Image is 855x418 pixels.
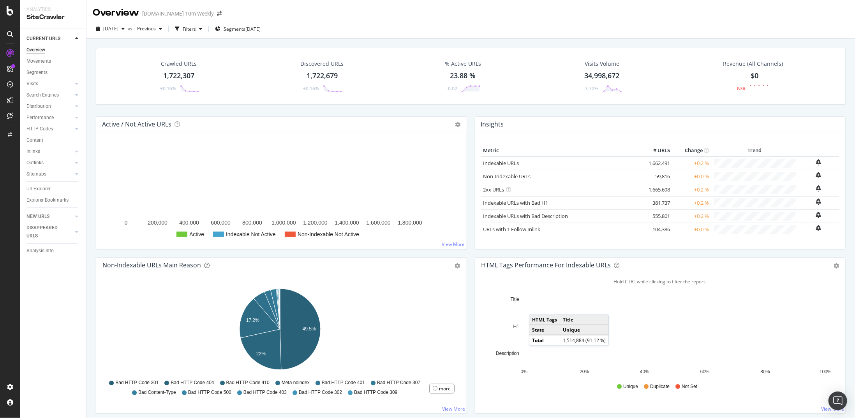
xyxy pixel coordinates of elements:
span: Bad HTTP Code 301 [115,379,159,386]
div: Url Explorer [26,185,51,193]
text: 1,000,000 [271,220,296,226]
a: View More [821,406,844,412]
h4: Insights [481,119,504,130]
span: Bad HTTP Code 500 [188,389,231,396]
a: CURRENT URLS [26,35,73,43]
div: Inlinks [26,148,40,156]
td: +0.0 % [672,223,711,236]
a: Explorer Bookmarks [26,196,81,204]
span: Bad HTTP Code 302 [299,389,342,396]
text: 1,800,000 [398,220,422,226]
button: [DATE] [93,23,128,35]
span: Revenue (All Channels) [723,60,783,68]
div: Distribution [26,102,51,111]
a: View More [442,406,465,412]
a: Overview [26,46,81,54]
svg: A chart. [102,286,458,376]
div: Segments [26,68,48,77]
text: 400,000 [179,220,199,226]
div: HTML Tags Performance for Indexable URLs [481,261,611,269]
td: 381,737 [641,196,672,209]
div: Explorer Bookmarks [26,196,69,204]
span: Bad HTTP Code 307 [377,379,420,386]
div: 1,722,679 [307,71,338,81]
div: [DATE] [245,26,261,32]
td: 1,514,884 (91.12 %) [560,335,608,345]
div: Visits [26,80,38,88]
text: 200,000 [148,220,167,226]
a: Non-Indexable URLs [483,173,531,180]
a: Segments [26,68,81,77]
span: Bad HTTP Code 404 [171,379,214,386]
div: [DOMAIN_NAME] 10m Weekly [142,10,214,18]
div: bell-plus [816,159,822,165]
div: bell-plus [816,225,822,231]
text: 0% [520,369,527,374]
text: Description [495,351,519,356]
th: Change [672,145,711,156]
td: 1,665,698 [641,183,672,196]
a: Content [26,136,81,144]
td: Unique [560,325,608,335]
div: Outlinks [26,159,44,167]
text: Active [189,231,204,237]
span: Bad Content-Type [138,389,176,396]
span: Unique [623,383,638,390]
svg: A chart. [481,286,837,376]
text: 40% [640,369,649,374]
div: N/A [737,85,746,92]
td: HTML Tags [529,315,560,325]
div: A chart. [102,145,458,243]
text: 1,200,000 [303,220,327,226]
div: % Active URLs [445,60,481,68]
div: Visits Volume [585,60,619,68]
a: DISAPPEARED URLS [26,224,73,240]
th: Trend [711,145,798,156]
div: bell-plus [816,198,822,205]
div: Sitemaps [26,170,46,178]
span: vs [128,25,134,32]
a: View More [442,241,465,248]
div: arrow-right-arrow-left [217,11,222,16]
span: Not Set [682,383,697,390]
a: 2xx URLs [483,186,504,193]
text: 100% [820,369,832,374]
span: Meta noindex [282,379,310,386]
a: Performance [26,114,73,122]
a: NEW URLS [26,213,73,221]
div: Movements [26,57,51,65]
td: +0.2 % [672,196,711,209]
a: Analysis Info [26,247,81,255]
span: Bad HTTP Code 410 [226,379,270,386]
div: Crawled URLs [161,60,197,68]
div: bell-plus [816,172,822,178]
div: Filters [183,26,196,32]
td: +0.2 % [672,183,711,196]
span: $0 [751,71,758,80]
a: Visits [26,80,73,88]
span: Duplicate [650,383,670,390]
a: Inlinks [26,148,73,156]
td: +0.2 % [672,209,711,223]
div: Discovered URLs [300,60,344,68]
td: Title [560,315,608,325]
td: +0.2 % [672,156,711,170]
div: bell-plus [816,212,822,218]
div: 34,998,672 [585,71,620,81]
text: Indexable Not Active [226,231,276,237]
div: 23.88 % [450,71,476,81]
a: Sitemaps [26,170,73,178]
text: 60% [700,369,709,374]
text: 0 [125,220,128,226]
a: Movements [26,57,81,65]
a: URLs with 1 Follow Inlink [483,226,541,233]
div: Overview [26,46,45,54]
th: # URLS [641,145,672,156]
td: State [529,325,560,335]
button: Previous [134,23,165,35]
text: 17.2% [246,318,259,323]
text: 80% [760,369,770,374]
text: Non-Indexable Not Active [298,231,359,237]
